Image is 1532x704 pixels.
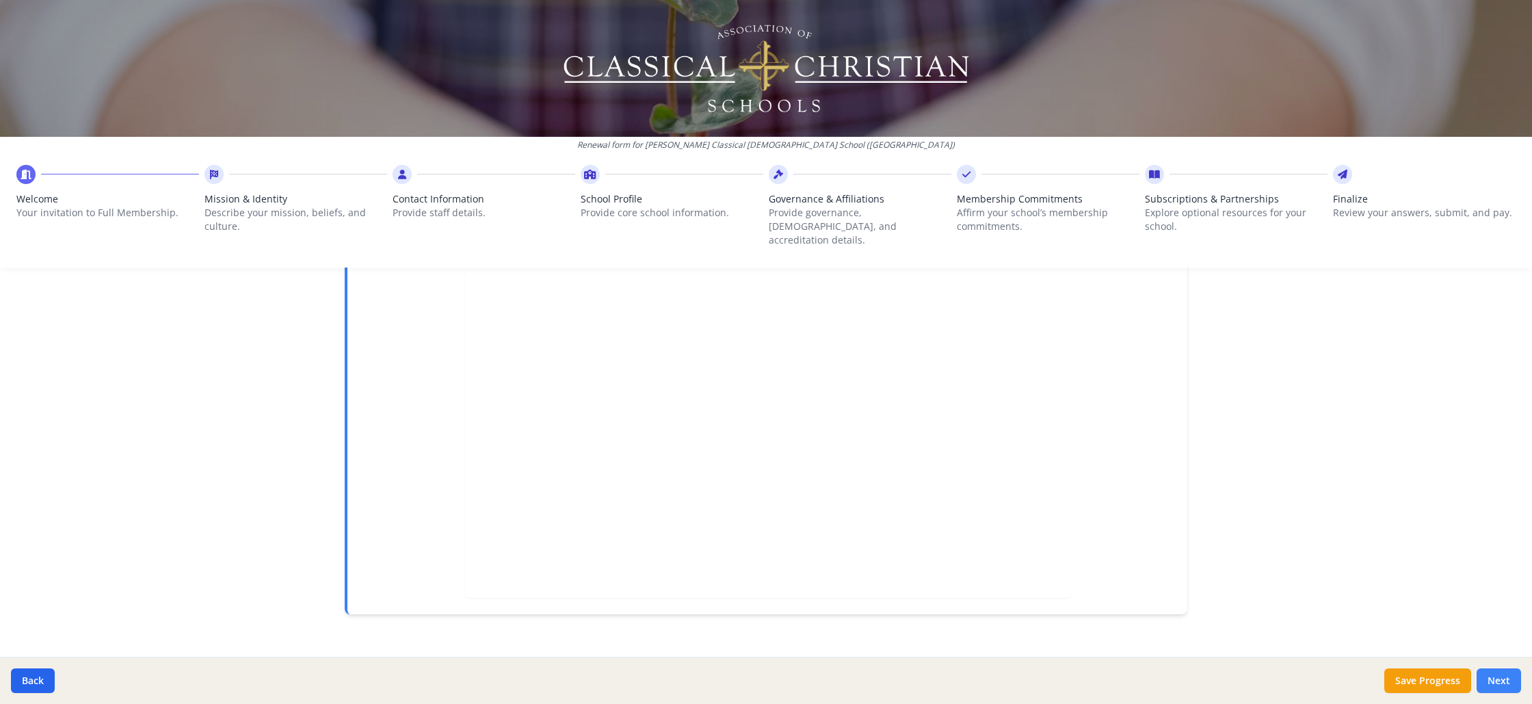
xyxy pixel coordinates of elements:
[16,192,199,206] span: Welcome
[581,192,763,206] span: School Profile
[465,233,1070,599] iframe: Olivia Membership
[204,192,387,206] span: Mission & Identity
[1384,668,1471,693] button: Save Progress
[581,206,763,220] p: Provide core school information.
[16,206,199,220] p: Your invitation to Full Membership.
[1333,192,1516,206] span: Finalize
[769,192,951,206] span: Governance & Affiliations
[11,668,55,693] button: Back
[393,206,575,220] p: Provide staff details.
[204,206,387,233] p: Describe your mission, beliefs, and culture.
[957,192,1139,206] span: Membership Commitments
[1333,206,1516,220] p: Review your answers, submit, and pay.
[957,206,1139,233] p: Affirm your school’s membership commitments.
[1477,668,1521,693] button: Next
[393,192,575,206] span: Contact Information
[1145,206,1328,233] p: Explore optional resources for your school.
[769,206,951,247] p: Provide governance, [DEMOGRAPHIC_DATA], and accreditation details.
[1145,192,1328,206] span: Subscriptions & Partnerships
[562,21,971,116] img: Logo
